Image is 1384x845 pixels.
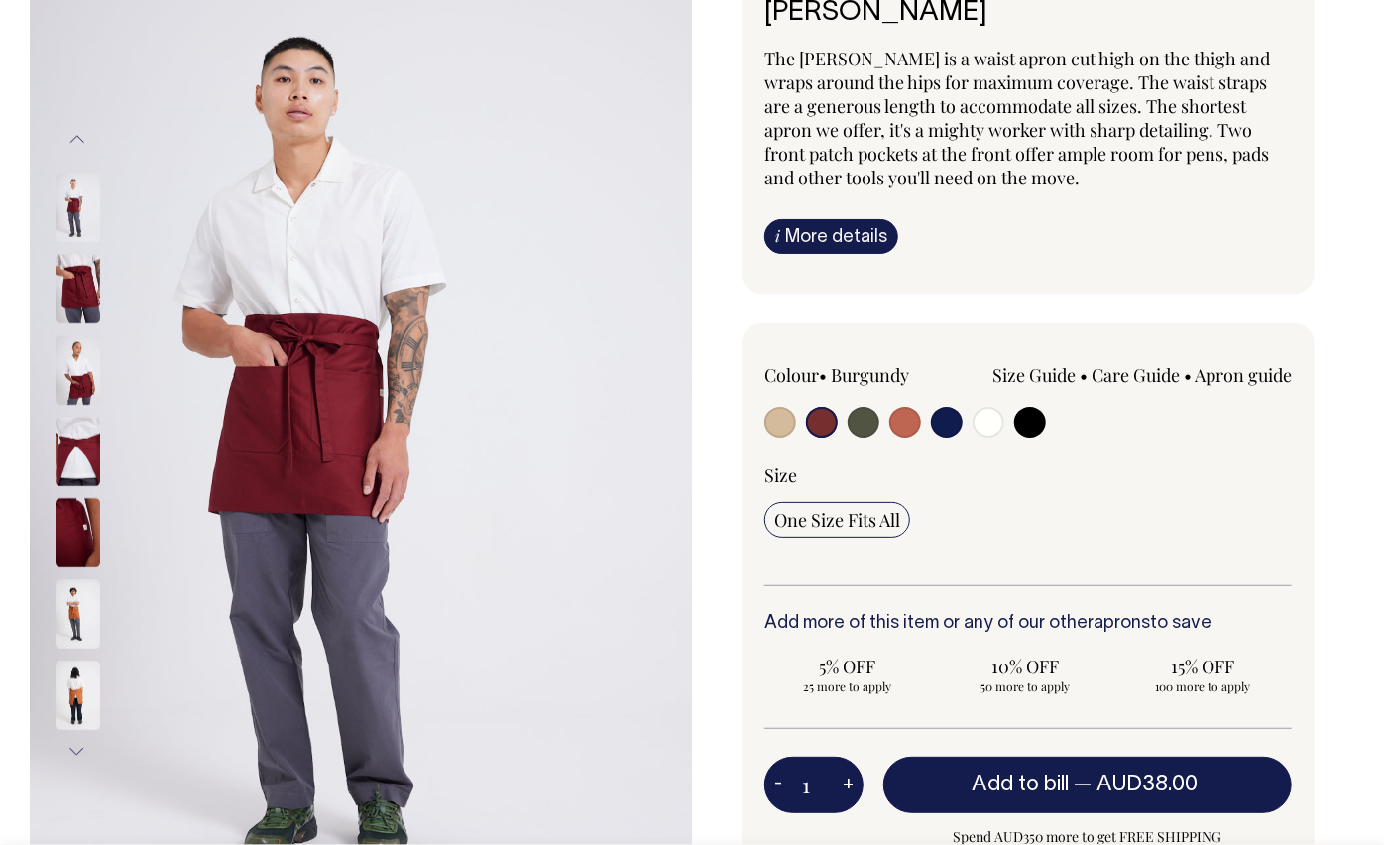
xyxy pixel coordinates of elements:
span: 25 more to apply [774,678,920,694]
button: - [764,766,792,805]
button: + [833,766,864,805]
span: 5% OFF [774,655,920,678]
span: AUD38.00 [1097,775,1199,794]
a: aprons [1094,615,1150,632]
div: Colour [764,363,976,387]
label: Burgundy [831,363,909,387]
span: • [819,363,827,387]
img: burgundy [56,498,100,567]
img: burgundy [56,254,100,323]
span: 50 more to apply [952,678,1097,694]
span: • [1184,363,1192,387]
span: The [PERSON_NAME] is a waist apron cut high on the thigh and wraps around the hips for maximum co... [764,47,1270,189]
span: Add to bill [973,775,1070,794]
span: One Size Fits All [774,508,900,532]
span: — [1075,775,1204,794]
span: • [1080,363,1088,387]
a: Apron guide [1195,363,1292,387]
h6: Add more of this item or any of our other to save [764,614,1292,634]
input: One Size Fits All [764,502,910,538]
span: 100 more to apply [1130,678,1276,694]
span: 15% OFF [1130,655,1276,678]
input: 10% OFF 50 more to apply [942,649,1107,700]
img: rust [56,579,100,649]
a: iMore details [764,219,898,254]
img: burgundy [56,335,100,405]
button: Next [62,730,92,775]
button: Add to bill —AUD38.00 [883,757,1292,812]
input: 5% OFF 25 more to apply [764,649,930,700]
button: Previous [62,118,92,163]
div: Size [764,463,1292,487]
img: rust [56,661,100,730]
a: Size Guide [992,363,1076,387]
img: burgundy [56,417,100,486]
a: Care Guide [1092,363,1180,387]
span: 10% OFF [952,655,1097,678]
input: 15% OFF 100 more to apply [1120,649,1286,700]
img: burgundy [56,173,100,242]
span: i [775,225,780,246]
